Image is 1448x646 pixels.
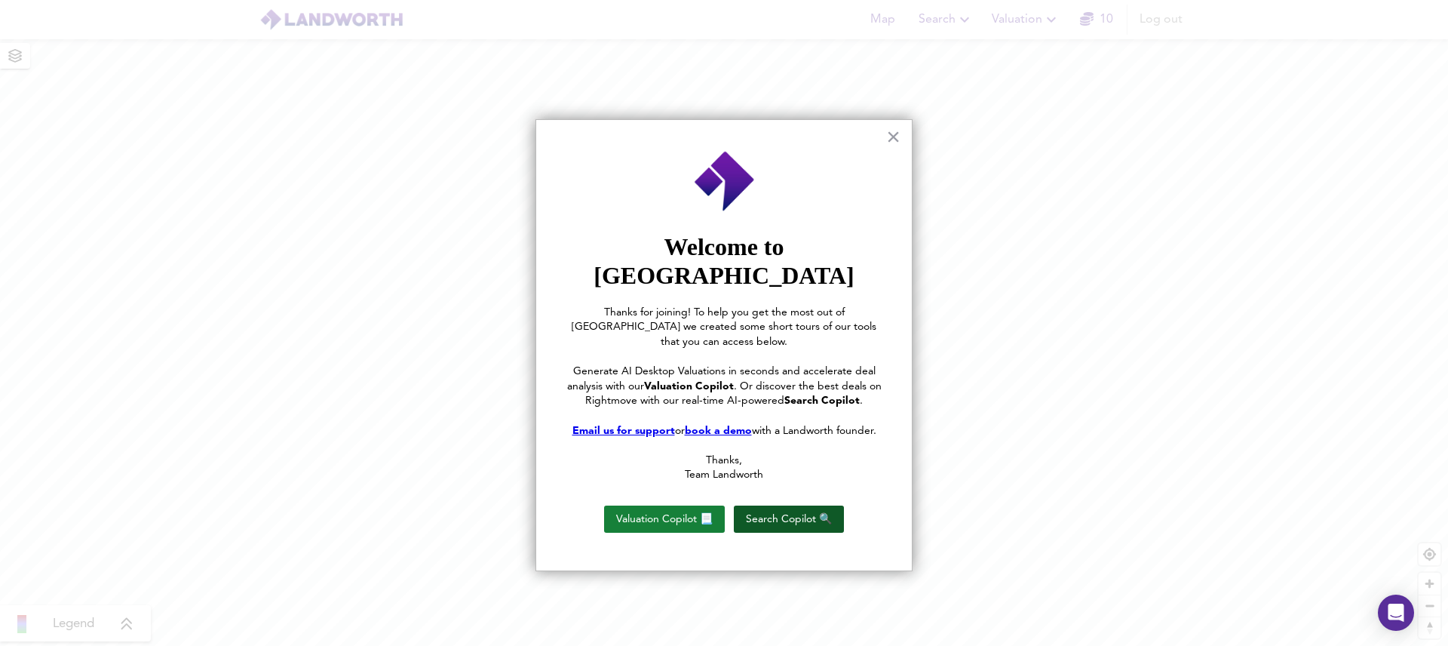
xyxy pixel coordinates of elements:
span: or [675,426,685,436]
div: Open Intercom Messenger [1378,595,1414,631]
p: Team Landworth [566,468,882,483]
p: Thanks for joining! To help you get the most out of [GEOGRAPHIC_DATA] we created some short tours... [566,306,882,350]
p: Thanks, [566,454,882,469]
span: . [860,395,863,406]
img: Employee Photo [693,150,756,213]
p: Welcome to [GEOGRAPHIC_DATA] [566,232,882,291]
span: . Or discover the best deals on Rightmove with our real-time AI-powered [585,381,885,407]
a: book a demo [685,426,752,436]
span: Generate AI Desktop Valuations in seconds and accelerate deal analysis with our [567,366,879,392]
button: Close [886,125,900,149]
a: Email us for support [572,426,675,436]
button: Search Copilot 🔍 [734,506,844,533]
span: with a Landworth founder. [752,426,876,436]
strong: Search Copilot [784,395,860,406]
strong: Valuation Copilot [644,381,734,392]
button: Valuation Copilot 📃 [604,506,725,533]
